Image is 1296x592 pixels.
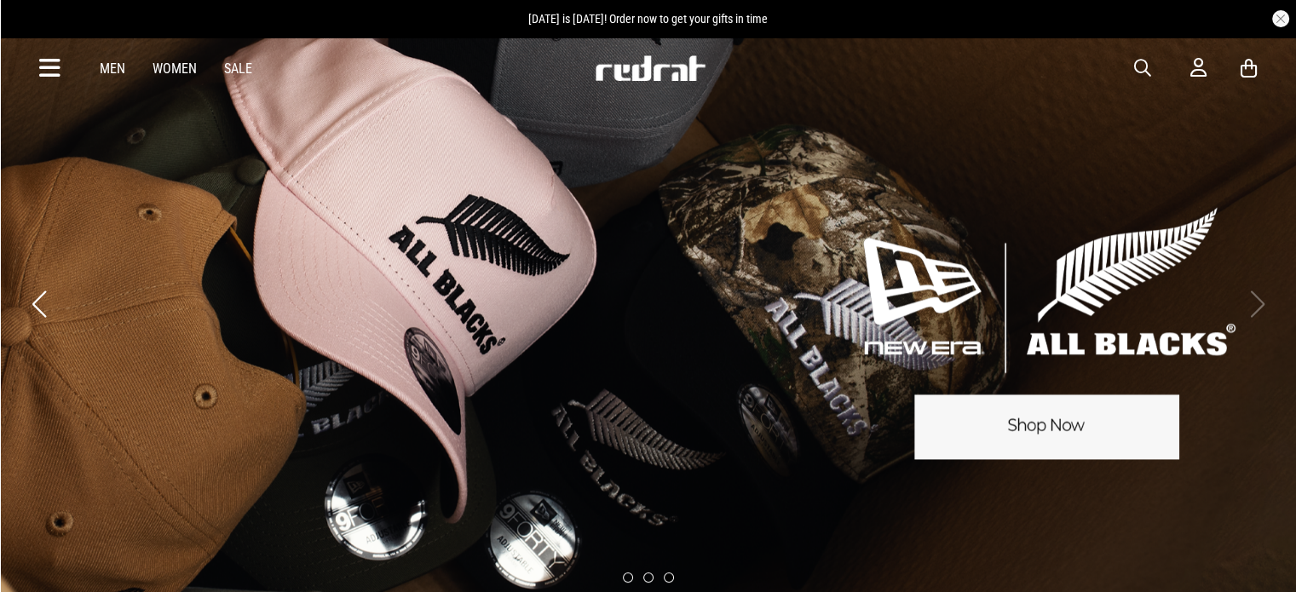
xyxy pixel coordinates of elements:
button: Next slide [1246,285,1269,323]
button: Previous slide [27,285,50,323]
img: Redrat logo [594,55,706,81]
span: [DATE] is [DATE]! Order now to get your gifts in time [528,12,768,26]
button: Open LiveChat chat widget [14,7,65,58]
a: Sale [224,60,252,77]
a: Women [153,60,197,77]
a: Men [100,60,125,77]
